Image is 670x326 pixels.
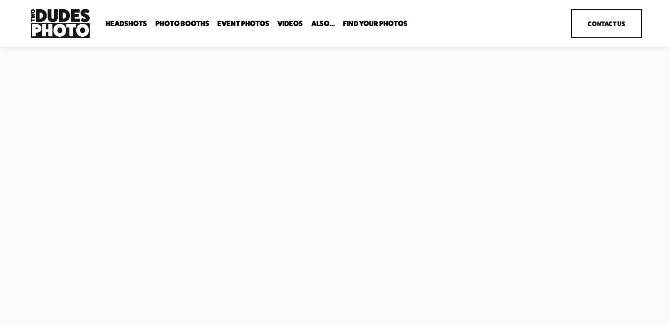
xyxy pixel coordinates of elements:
[571,9,642,38] a: Contact Us
[217,19,269,28] a: Event Photos
[277,19,303,28] a: Videos
[28,184,256,247] strong: Two Dudes Photo is a full-service photography & video production agency delivering premium experi...
[155,19,209,28] a: folder dropdown
[343,19,408,28] a: folder dropdown
[28,69,255,168] h1: Unmatched Quality. Unparalleled Speed.
[311,19,335,28] a: folder dropdown
[28,7,92,40] img: Two Dudes Photo | Headshots, Portraits &amp; Photo Booths
[155,20,209,27] span: Photo Booths
[106,19,147,28] a: folder dropdown
[106,20,147,27] span: Headshots
[311,20,335,27] span: Also...
[343,20,408,27] span: Find Your Photos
